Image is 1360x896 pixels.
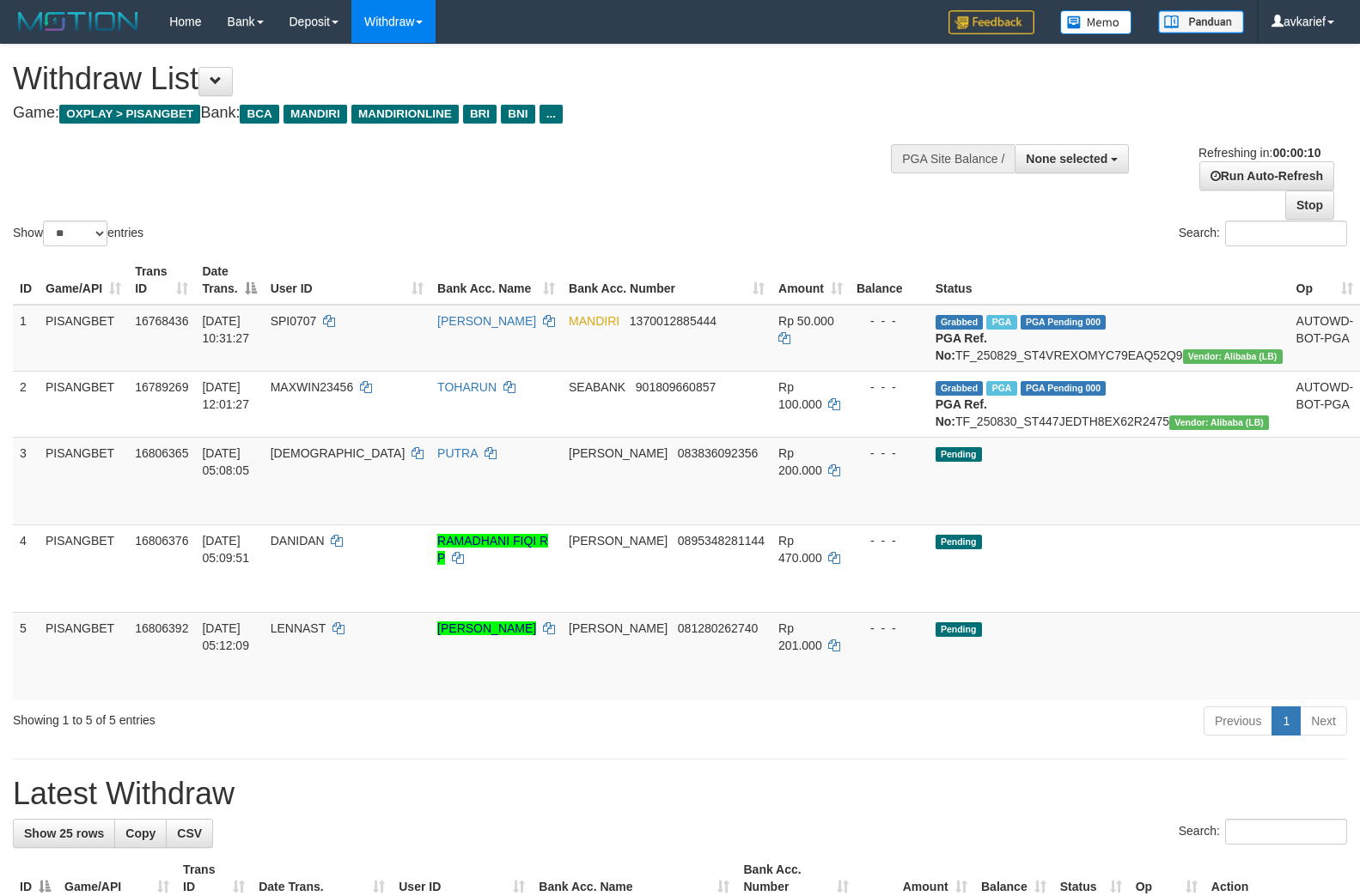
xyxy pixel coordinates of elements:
span: ... [540,105,563,124]
span: Refreshing in: [1198,146,1320,160]
button: None selected [1015,144,1129,173]
span: BRI [463,105,497,124]
span: CSV [177,826,202,840]
span: SPI0707 [271,314,317,328]
th: Trans ID: activate to sort column ascending [128,256,195,305]
a: Previous [1204,706,1272,736]
span: Rp 470.000 [778,534,822,565]
th: Bank Acc. Number: activate to sort column ascending [562,256,771,305]
th: Date Trans.: activate to sort column descending [195,256,263,305]
span: [PERSON_NAME] [569,534,668,548]
td: PISANGBET [39,371,128,437]
td: 3 [13,437,39,524]
td: 4 [13,524,39,612]
span: Pending [936,622,982,637]
a: [PERSON_NAME] [437,621,536,635]
img: MOTION_logo.png [13,9,143,34]
td: PISANGBET [39,612,128,699]
span: [DEMOGRAPHIC_DATA] [271,446,406,460]
span: [PERSON_NAME] [569,621,668,635]
td: PISANGBET [39,524,128,612]
td: 5 [13,612,39,699]
span: None selected [1026,152,1107,166]
th: Balance [850,256,929,305]
th: Game/API: activate to sort column ascending [39,256,128,305]
a: CSV [166,819,213,848]
span: 16806365 [135,446,188,460]
span: OXPLAY > PISANGBET [59,105,200,124]
span: [DATE] 05:08:05 [202,446,249,477]
th: Amount: activate to sort column ascending [771,256,850,305]
a: TOHARUN [437,380,497,394]
span: Copy 0895348281144 to clipboard [678,534,765,548]
a: Show 25 rows [13,819,115,848]
span: Marked by avksurya [986,381,1016,396]
span: Copy 081280262740 to clipboard [678,621,758,635]
span: Grabbed [936,381,984,396]
span: Vendor URL: https://dashboard.q2checkout.com/secure [1183,349,1283,364]
span: BCA [240,105,278,124]
b: PGA Ref. No: [936,397,987,428]
label: Search: [1179,221,1347,246]
a: PUTRA [437,446,478,460]
div: - - - [857,312,922,330]
span: [DATE] 05:09:51 [202,534,249,565]
input: Search: [1225,819,1347,845]
a: 1 [1272,706,1301,736]
span: [DATE] 05:12:09 [202,621,249,652]
th: User ID: activate to sort column ascending [264,256,430,305]
a: Next [1300,706,1347,736]
span: Grabbed [936,315,984,330]
span: Vendor URL: https://dashboard.q2checkout.com/secure [1169,415,1269,430]
span: Copy [125,826,156,840]
label: Show entries [13,221,143,246]
a: Copy [114,819,167,848]
span: [PERSON_NAME] [569,446,668,460]
span: [DATE] 10:31:27 [202,314,249,345]
a: [PERSON_NAME] [437,314,536,328]
td: TF_250829_ST4VREXOMYC79EAQ52Q9 [929,305,1290,372]
b: PGA Ref. No: [936,331,987,362]
h1: Latest Withdraw [13,777,1347,811]
span: PGA Pending [1021,381,1107,396]
span: MANDIRIONLINE [351,105,459,124]
td: TF_250830_ST447JEDTH8EX62R2475 [929,371,1290,437]
span: [DATE] 12:01:27 [202,380,249,411]
a: Stop [1285,191,1334,220]
span: Rp 201.000 [778,621,822,652]
td: PISANGBET [39,305,128,372]
th: ID [13,256,39,305]
span: BNI [501,105,534,124]
td: 1 [13,305,39,372]
span: SEABANK [569,380,625,394]
span: LENNAST [271,621,326,635]
div: Showing 1 to 5 of 5 entries [13,705,554,729]
span: 16806392 [135,621,188,635]
a: RAMADHANI FIQI R P [437,534,548,565]
span: Rp 200.000 [778,446,822,477]
span: Copy 083836092356 to clipboard [678,446,758,460]
div: - - - [857,378,922,396]
div: - - - [857,532,922,549]
strong: 00:00:10 [1272,146,1320,160]
label: Search: [1179,819,1347,845]
span: PGA Pending [1021,315,1107,330]
span: 16789269 [135,380,188,394]
img: Button%20Memo.svg [1060,10,1132,34]
div: - - - [857,445,922,462]
select: Showentries [43,221,107,246]
div: - - - [857,620,922,637]
span: MANDIRI [569,314,619,328]
span: MAXWIN23456 [271,380,353,394]
td: 2 [13,371,39,437]
h4: Game: Bank: [13,105,889,122]
th: Bank Acc. Name: activate to sort column ascending [430,256,562,305]
span: Pending [936,535,982,549]
span: MANDIRI [284,105,347,124]
span: Show 25 rows [24,826,104,840]
span: Rp 100.000 [778,380,822,411]
a: Run Auto-Refresh [1199,161,1334,191]
input: Search: [1225,221,1347,246]
span: 16768436 [135,314,188,328]
span: Pending [936,447,982,462]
